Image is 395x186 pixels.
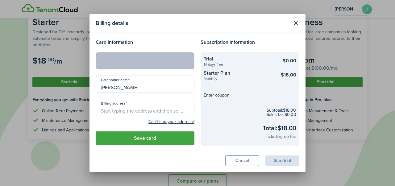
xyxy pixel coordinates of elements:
[204,69,273,77] checkout-summary-item-title: Starter Plan
[265,133,296,140] checkout-total-secondary: Including no fee
[96,39,194,46] h4: Card information
[201,39,299,46] h4: Subscription information
[281,71,296,79] checkout-summary-item-main-price: $18.00
[290,18,301,28] button: Close modal
[204,93,230,97] button: Enter coupon
[96,17,289,29] modal-title: Billing details
[100,58,190,64] iframe: Secure card payment input frame
[267,108,296,113] checkout-subtotal-item: Subtotal: $18.00
[267,113,296,117] checkout-subtotal-item: Sales tax: $0.00
[148,119,194,125] button: Can't find your address?
[204,77,273,81] checkout-summary-item-description: Monthly
[225,155,259,166] button: Cancel
[204,63,273,66] checkout-summary-item-description: 14 days free
[283,57,296,64] checkout-summary-item-main-price: $0.00
[263,123,296,133] checkout-total-main: Total: $18.00
[96,131,194,145] button: Save card
[204,55,273,63] checkout-summary-item-title: Trial
[96,99,194,116] input: Start typing the address and then select from the dropdown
